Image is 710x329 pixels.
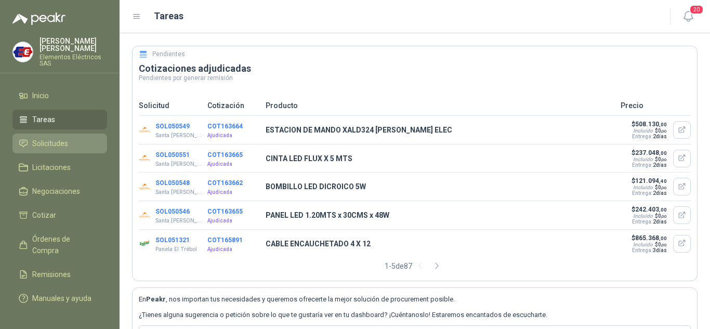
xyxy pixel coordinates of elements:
span: ,00 [661,243,667,247]
h1: Tareas [154,9,183,23]
button: COT163665 [207,151,243,159]
p: Santa [PERSON_NAME] [155,188,203,196]
span: 20 [689,5,704,15]
p: $ [631,234,667,242]
span: Licitaciones [32,162,71,173]
p: Santa [PERSON_NAME] [155,131,203,140]
span: $ [655,242,667,247]
p: Ajudicada [207,160,259,168]
p: Ajudicada [207,188,259,196]
img: Company Logo [13,42,33,62]
span: ,00 [661,186,667,190]
p: Producto [266,100,614,111]
img: Company Logo [139,124,151,136]
button: SOL050549 [155,123,190,130]
h5: Pendientes [152,49,185,59]
span: Solicitudes [32,138,68,149]
span: $ [655,156,667,162]
p: Entrega: [631,247,667,253]
button: COT165891 [207,236,243,244]
img: Company Logo [139,180,151,193]
p: Ajudicada [207,217,259,225]
span: ,00 [659,235,667,241]
button: SOL050546 [155,208,190,215]
img: Logo peakr [12,12,65,25]
p: Entrega: [631,190,667,196]
div: Incluido [633,213,653,219]
span: ,00 [659,150,667,156]
h3: Cotizaciones adjudicadas [139,62,691,75]
p: Entrega: [631,162,667,168]
a: Órdenes de Compra [12,229,107,260]
a: Solicitudes [12,134,107,153]
span: 0 [658,213,667,219]
a: Manuales y ayuda [12,288,107,308]
span: $ [655,128,667,134]
div: Incluido [633,128,653,134]
p: $ [631,149,667,156]
p: $ [631,121,667,128]
b: Peakr [146,295,166,303]
div: Incluido [633,185,653,190]
span: $ [655,185,667,190]
span: ,00 [661,214,667,219]
span: 242.403 [635,206,667,213]
div: 1 - 5 de 87 [385,258,445,274]
a: Tareas [12,110,107,129]
span: 0 [658,242,667,247]
p: Pendientes por generar remisión [139,75,691,81]
p: BOMBILLO LED DICROICO 5W [266,181,614,192]
span: 865.368 [635,234,667,242]
p: ¿Tienes alguna sugerencia o petición sobre lo que te gustaría ver en tu dashboard? ¡Cuéntanoslo! ... [139,310,691,320]
span: 0 [658,128,667,134]
p: Santa [PERSON_NAME] [155,217,203,225]
p: Precio [621,100,691,111]
p: CABLE ENCAUCHETADO 4 X 12 [266,238,614,249]
span: Negociaciones [32,186,80,197]
span: 508.130 [635,121,667,128]
span: 237.048 [635,149,667,156]
button: COT163655 [207,208,243,215]
span: 0 [658,156,667,162]
span: ,00 [659,207,667,213]
button: SOL051321 [155,236,190,244]
span: 2 días [653,219,667,225]
p: Panela El Trébol [155,245,197,254]
span: Remisiones [32,269,71,280]
p: Ajudicada [207,245,259,254]
p: $ [631,206,667,213]
span: ,00 [661,129,667,134]
span: Órdenes de Compra [32,233,97,256]
a: Inicio [12,86,107,106]
span: 2 días [653,134,667,139]
span: ,40 [659,178,667,184]
p: Entrega: [631,134,667,139]
span: Tareas [32,114,55,125]
button: SOL050551 [155,151,190,159]
p: PANEL LED 1.20MTS x 30CMS x 48W [266,209,614,221]
button: SOL050548 [155,179,190,187]
img: Company Logo [139,152,151,165]
span: Manuales y ayuda [32,293,91,304]
span: ,00 [659,122,667,127]
span: 0 [658,185,667,190]
span: 2 días [653,190,667,196]
p: En , nos importan tus necesidades y queremos ofrecerte la mejor solución de procurement posible. [139,294,691,305]
span: ,00 [661,157,667,162]
a: Negociaciones [12,181,107,201]
button: 20 [679,7,698,26]
span: $ [655,213,667,219]
span: Cotizar [32,209,56,221]
a: Cotizar [12,205,107,225]
p: ESTACION DE MANDO XALD324 [PERSON_NAME] ELEC [266,124,614,136]
p: $ [631,177,667,185]
p: Solicitud [139,100,201,111]
p: Santa [PERSON_NAME] [155,160,203,168]
span: Inicio [32,90,49,101]
p: Ajudicada [207,131,259,140]
p: [PERSON_NAME] [PERSON_NAME] [40,37,107,52]
span: 121.094 [635,177,667,185]
p: CINTA LED FLUX X 5 MTS [266,153,614,164]
span: 3 días [653,247,667,253]
div: Incluido [633,242,653,247]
